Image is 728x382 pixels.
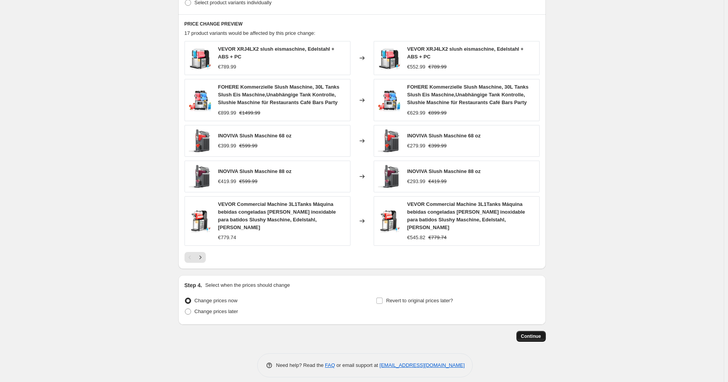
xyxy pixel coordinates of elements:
[195,252,206,263] button: Next
[195,298,238,303] span: Change prices now
[407,133,481,139] span: INOVIVA Slush Maschine 68 oz
[239,178,258,185] strike: €599.99
[189,46,212,70] img: 71Bl7dBEEsL_80x.jpg
[195,308,238,314] span: Change prices later
[429,63,447,71] strike: €789.99
[407,201,525,230] span: VEVOR Commercial Machine 3L1Tanks Máquina bebidas congeladas [PERSON_NAME] inoxidable para batido...
[239,109,260,117] strike: €1499.99
[218,84,340,105] span: FOHERE Kommerzielle Slush Maschine, 30L Tanks Slush Eis Maschine,Unabhängige Tank Kontrolle, Slus...
[189,165,212,188] img: 71me8k0oRgL_80x.jpg
[429,178,447,185] strike: €419.99
[378,89,401,112] img: 71w-_5O7tbL_80x.jpg
[407,168,481,174] span: INOVIVA Slush Maschine 88 oz
[407,84,529,105] span: FOHERE Kommerzielle Slush Maschine, 30L Tanks Slush Eis Maschine,Unabhängige Tank Kontrolle, Slus...
[218,46,335,60] span: VEVOR XRJ4LX2 slush eismaschine, Edelstahl + ABS + PC
[218,178,236,185] div: €419.99
[378,209,401,233] img: 71RajarG6qL_80x.jpg
[185,252,206,263] nav: Pagination
[407,63,426,71] div: €552.99
[218,234,236,242] div: €779.74
[218,63,236,71] div: €789.99
[239,142,258,150] strike: €599.99
[185,30,316,36] span: 17 product variants would be affected by this price change:
[218,133,292,139] span: INOVIVA Slush Maschine 68 oz
[276,362,325,368] span: Need help? Read the
[185,281,202,289] h2: Step 4.
[378,165,401,188] img: 71me8k0oRgL_80x.jpg
[407,178,426,185] div: €293.99
[205,281,290,289] p: Select when the prices should change
[378,129,401,152] img: 71n_q7E32SL_80x.jpg
[335,362,379,368] span: or email support at
[516,331,546,342] button: Continue
[218,142,236,150] div: €399.99
[379,362,465,368] a: [EMAIL_ADDRESS][DOMAIN_NAME]
[189,89,212,112] img: 71w-_5O7tbL_80x.jpg
[429,234,447,242] strike: €779.74
[386,298,453,303] span: Revert to original prices later?
[189,209,212,233] img: 71RajarG6qL_80x.jpg
[429,142,447,150] strike: €399.99
[378,46,401,70] img: 71Bl7dBEEsL_80x.jpg
[218,109,236,117] div: €899.99
[218,168,292,174] span: INOVIVA Slush Maschine 88 oz
[429,109,447,117] strike: €899.99
[218,201,336,230] span: VEVOR Commercial Machine 3L1Tanks Máquina bebidas congeladas [PERSON_NAME] inoxidable para batido...
[185,21,540,27] h6: PRICE CHANGE PREVIEW
[407,234,426,242] div: €545.82
[521,333,541,339] span: Continue
[189,129,212,152] img: 71n_q7E32SL_80x.jpg
[407,109,426,117] div: €629.99
[407,46,524,60] span: VEVOR XRJ4LX2 slush eismaschine, Edelstahl + ABS + PC
[325,362,335,368] a: FAQ
[407,142,426,150] div: €279.99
